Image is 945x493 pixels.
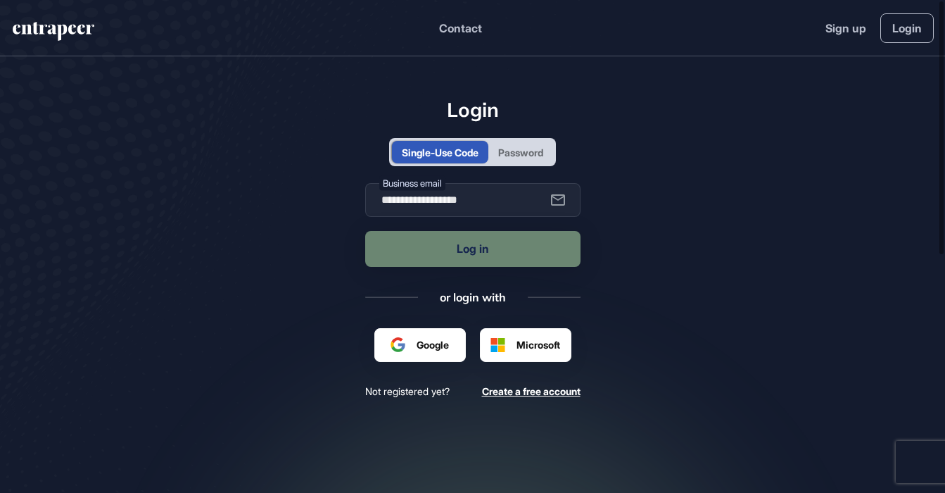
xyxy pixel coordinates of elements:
[402,145,478,160] div: Single-Use Code
[482,385,581,397] span: Create a free account
[365,385,450,398] span: Not registered yet?
[516,337,560,352] span: Microsoft
[482,385,581,398] a: Create a free account
[365,231,581,267] button: Log in
[379,176,445,191] label: Business email
[498,145,543,160] div: Password
[825,20,866,37] a: Sign up
[440,289,506,305] div: or login with
[365,98,581,122] h1: Login
[11,22,96,46] a: entrapeer-logo
[880,13,934,43] a: Login
[439,19,482,37] button: Contact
